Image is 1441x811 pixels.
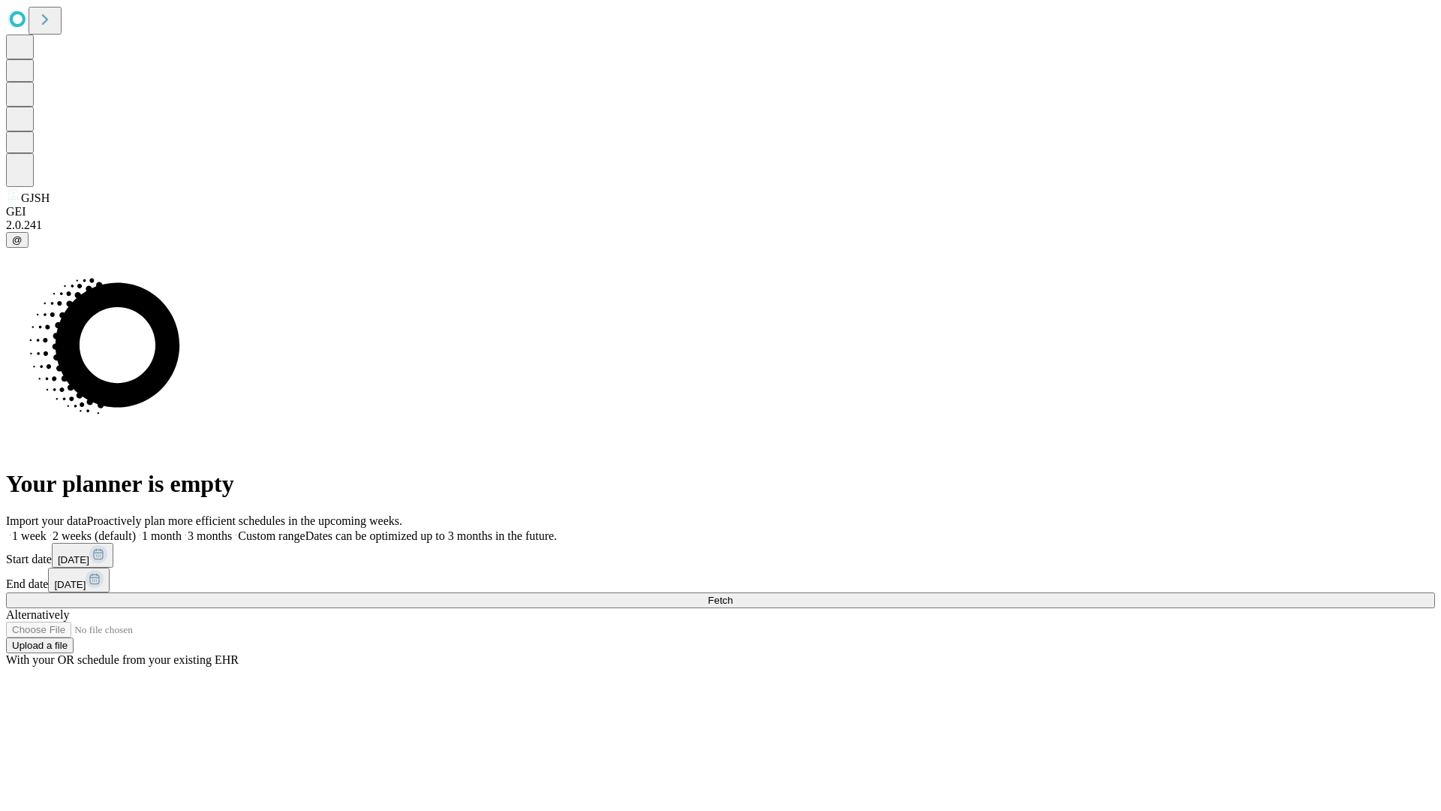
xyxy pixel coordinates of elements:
span: Fetch [708,595,733,606]
div: End date [6,568,1435,592]
button: Upload a file [6,638,74,653]
span: [DATE] [58,554,89,565]
span: [DATE] [54,579,86,590]
span: With your OR schedule from your existing EHR [6,653,239,666]
button: @ [6,232,29,248]
span: 2 weeks (default) [53,529,136,542]
span: @ [12,234,23,246]
div: 2.0.241 [6,219,1435,232]
div: GEI [6,205,1435,219]
span: Custom range [238,529,305,542]
div: Start date [6,543,1435,568]
span: Alternatively [6,608,69,621]
button: [DATE] [48,568,110,592]
button: [DATE] [52,543,113,568]
span: Dates can be optimized up to 3 months in the future. [305,529,557,542]
span: 1 week [12,529,47,542]
span: 1 month [142,529,182,542]
button: Fetch [6,592,1435,608]
span: 3 months [188,529,232,542]
span: Proactively plan more efficient schedules in the upcoming weeks. [87,514,402,527]
span: GJSH [21,191,50,204]
span: Import your data [6,514,87,527]
h1: Your planner is empty [6,470,1435,498]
